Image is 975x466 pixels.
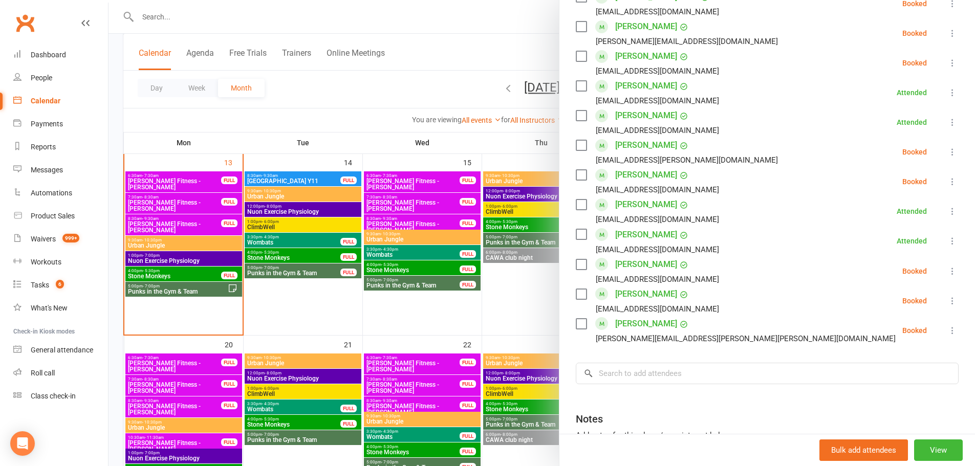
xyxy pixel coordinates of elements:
a: [PERSON_NAME] [615,316,677,332]
a: Waivers 999+ [13,228,108,251]
div: Reports [31,143,56,151]
div: [EMAIL_ADDRESS][DOMAIN_NAME] [596,124,719,137]
div: [EMAIL_ADDRESS][DOMAIN_NAME] [596,302,719,316]
a: Reports [13,136,108,159]
div: [EMAIL_ADDRESS][DOMAIN_NAME] [596,94,719,107]
a: [PERSON_NAME] [615,78,677,94]
div: [PERSON_NAME][EMAIL_ADDRESS][DOMAIN_NAME] [596,35,778,48]
div: Attended [897,89,927,96]
a: Workouts [13,251,108,274]
div: Booked [902,30,927,37]
div: Open Intercom Messenger [10,431,35,456]
a: [PERSON_NAME] [615,286,677,302]
div: [EMAIL_ADDRESS][PERSON_NAME][DOMAIN_NAME] [596,153,778,167]
a: [PERSON_NAME] [615,18,677,35]
div: Booked [902,178,927,185]
a: Clubworx [12,10,38,36]
a: Payments [13,113,108,136]
div: Add notes for this class / appointment below [576,429,959,441]
a: Product Sales [13,205,108,228]
button: Bulk add attendees [819,439,908,461]
a: [PERSON_NAME] [615,48,677,64]
div: [EMAIL_ADDRESS][DOMAIN_NAME] [596,183,719,196]
div: Calendar [31,97,60,105]
div: Roll call [31,369,55,377]
div: Automations [31,189,72,197]
div: Booked [902,59,927,66]
button: View [914,439,963,461]
div: Notes [576,412,603,426]
div: Waivers [31,235,56,243]
div: [EMAIL_ADDRESS][DOMAIN_NAME] [596,5,719,18]
a: [PERSON_NAME] [615,227,677,243]
a: Roll call [13,362,108,385]
div: Booked [902,268,927,275]
span: 999+ [62,234,79,242]
div: People [31,74,52,82]
a: [PERSON_NAME] [615,107,677,124]
div: Attended [897,119,927,126]
a: Automations [13,182,108,205]
div: Class check-in [31,392,76,400]
div: [EMAIL_ADDRESS][DOMAIN_NAME] [596,273,719,286]
span: 6 [56,280,64,289]
a: General attendance kiosk mode [13,339,108,362]
input: Search to add attendees [576,363,959,384]
div: [PERSON_NAME][EMAIL_ADDRESS][PERSON_NAME][PERSON_NAME][DOMAIN_NAME] [596,332,896,345]
a: Messages [13,159,108,182]
a: People [13,66,108,90]
div: What's New [31,304,68,312]
a: Class kiosk mode [13,385,108,408]
div: Product Sales [31,212,75,220]
div: Booked [902,327,927,334]
div: Attended [897,208,927,215]
div: General attendance [31,346,93,354]
div: [EMAIL_ADDRESS][DOMAIN_NAME] [596,64,719,78]
a: [PERSON_NAME] [615,167,677,183]
div: [EMAIL_ADDRESS][DOMAIN_NAME] [596,243,719,256]
div: Booked [902,148,927,156]
a: Tasks 6 [13,274,108,297]
div: Attended [897,237,927,245]
a: [PERSON_NAME] [615,256,677,273]
div: Dashboard [31,51,66,59]
a: Calendar [13,90,108,113]
a: What's New [13,297,108,320]
a: Dashboard [13,43,108,66]
div: Payments [31,120,63,128]
div: Tasks [31,281,49,289]
div: Messages [31,166,63,174]
div: Booked [902,297,927,304]
a: [PERSON_NAME] [615,137,677,153]
a: [PERSON_NAME] [615,196,677,213]
div: Workouts [31,258,61,266]
div: [EMAIL_ADDRESS][DOMAIN_NAME] [596,213,719,226]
